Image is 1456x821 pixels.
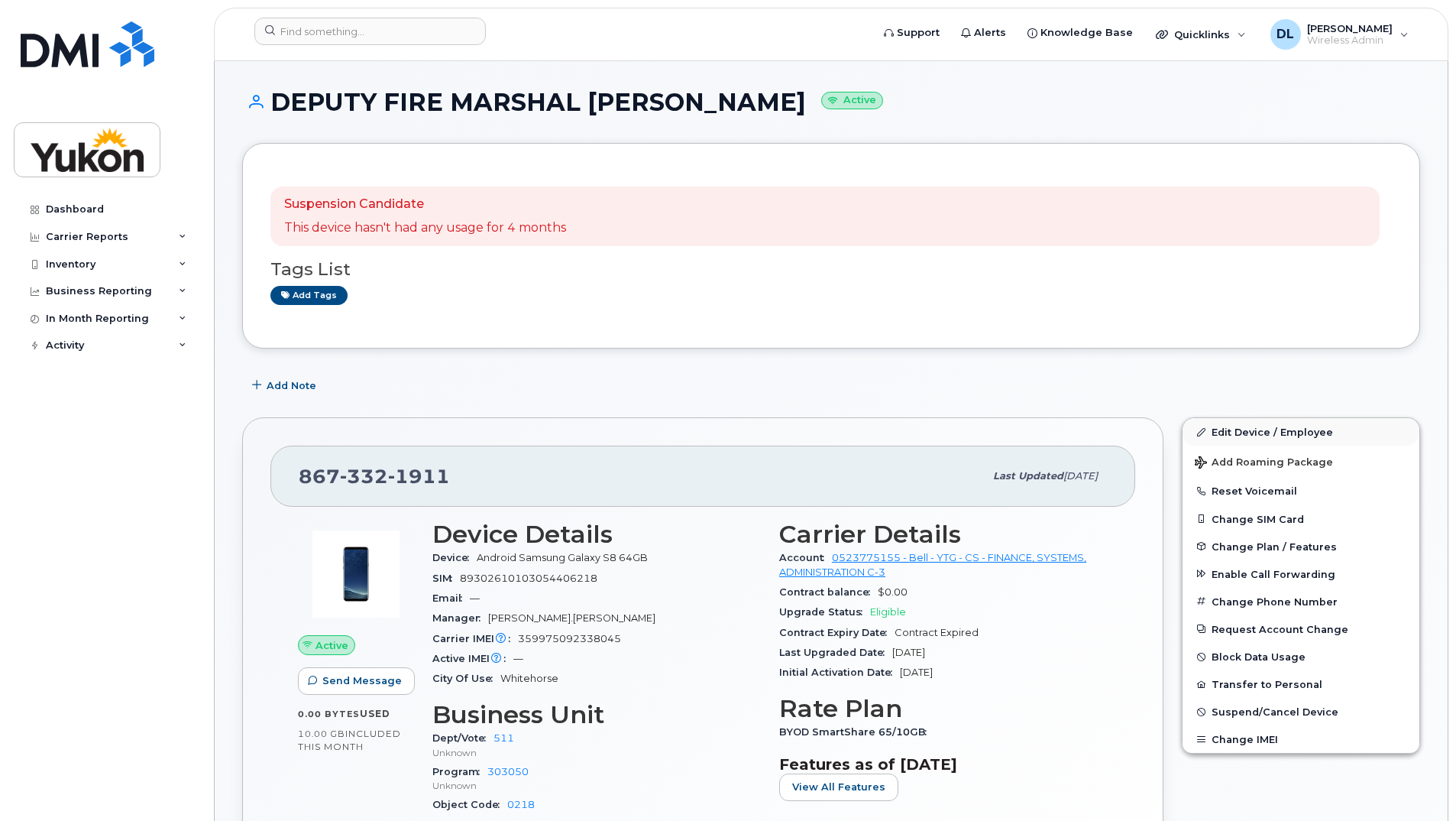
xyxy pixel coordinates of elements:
button: Suspend/Cancel Device [1183,698,1419,725]
p: Unknown [432,779,761,792]
a: 0523775155 - Bell - YTG - CS - FINANCE, SYSTEMS, ADMINISTRATION C-3 [779,552,1086,577]
a: Add tags [270,286,348,305]
span: Dept/Vote [432,732,493,744]
span: City Of Use [432,673,500,684]
span: Program [432,766,487,777]
span: 1911 [388,465,450,488]
button: View All Features [779,774,898,801]
h1: DEPUTY FIRE MARSHAL [PERSON_NAME] [242,89,1420,115]
h3: Business Unit [432,701,761,729]
h3: Features as of [DATE] [779,755,1108,774]
span: Whitehorse [500,673,558,684]
a: Edit Device / Employee [1183,418,1419,446]
span: Device [432,552,477,563]
span: Carrier IMEI [432,633,518,644]
span: [DATE] [1063,470,1098,482]
span: Send Message [322,673,402,688]
span: used [360,708,390,719]
h3: Device Details [432,521,761,548]
span: Initial Activation Date [779,667,900,678]
a: 303050 [487,766,529,777]
button: Change Plan / Features [1183,533,1419,560]
span: included this month [298,728,401,753]
button: Enable Call Forwarding [1183,560,1419,588]
span: Last updated [993,470,1063,482]
span: BYOD SmartShare 65/10GB [779,726,934,738]
span: Eligible [870,606,906,618]
button: Change Phone Number [1183,588,1419,615]
button: Change IMEI [1183,725,1419,753]
span: View All Features [792,780,885,794]
span: Manager [432,612,488,624]
h3: Tags List [270,260,1392,279]
span: 332 [340,465,388,488]
span: Contract Expiry Date [779,627,895,638]
a: 0218 [507,799,535,810]
span: Add Note [267,378,316,393]
span: Object Code [432,799,507,810]
h3: Carrier Details [779,521,1108,548]
span: Contract Expired [895,627,979,638]
h3: Rate Plan [779,695,1108,722]
span: [DATE] [900,667,933,678]
span: Last Upgraded Date [779,647,892,658]
span: 359975092338045 [518,633,621,644]
p: This device hasn't had any usage for 4 months [284,219,566,237]
span: Active IMEI [432,653,513,664]
span: Account [779,552,832,563]
button: Request Account Change [1183,615,1419,643]
span: 867 [299,465,450,488]
span: Upgrade Status [779,606,870,618]
small: Active [821,92,883,109]
span: Contract balance [779,586,878,598]
button: Add Note [242,372,329,399]
span: $0.00 [878,586,908,598]
span: 89302610103054406218 [460,573,597,584]
span: Email [432,592,470,604]
p: Unknown [432,746,761,759]
a: 511 [493,732,514,744]
img: image20231002-3703462-14z1eb8.jpeg [310,528,402,620]
button: Block Data Usage [1183,643,1419,670]
span: SIM [432,573,460,584]
span: Enable Call Forwarding [1212,568,1335,579]
span: 10.00 GB [298,729,345,739]
span: — [470,592,480,604]
button: Send Message [298,667,415,695]
span: Android Samsung Galaxy S8 64GB [477,552,648,563]
button: Change SIM Card [1183,505,1419,533]
span: Add Roaming Package [1195,456,1333,471]
span: [DATE] [892,647,925,658]
p: Suspension Candidate [284,196,566,213]
span: Active [315,638,348,653]
span: Change Plan / Features [1212,540,1337,552]
span: Suspend/Cancel Device [1212,706,1338,718]
button: Transfer to Personal [1183,670,1419,698]
span: [PERSON_NAME].[PERSON_NAME] [488,612,655,624]
button: Add Roaming Package [1183,446,1419,477]
button: Reset Voicemail [1183,477,1419,505]
span: — [513,653,523,664]
span: 0.00 Bytes [298,709,360,719]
